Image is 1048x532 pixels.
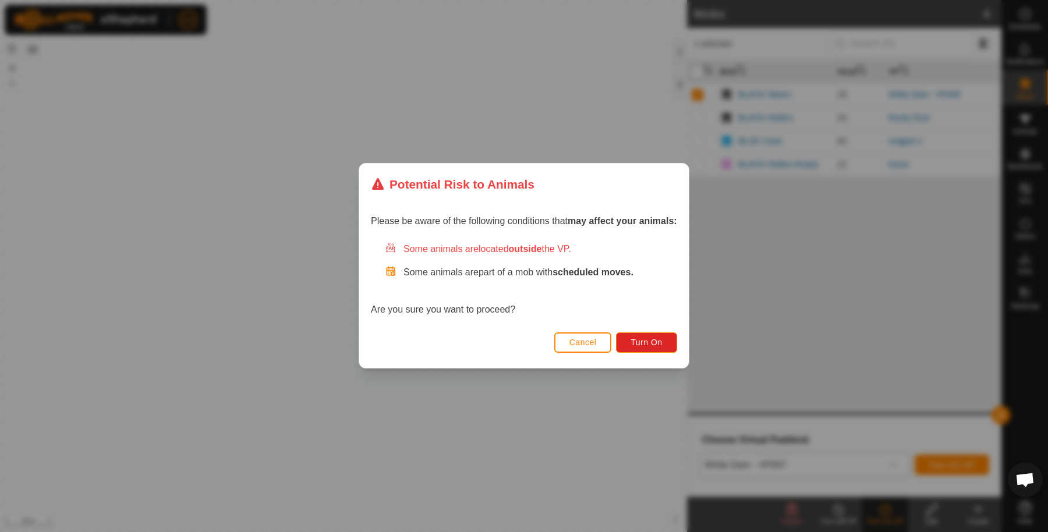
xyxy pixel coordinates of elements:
[554,332,612,353] button: Cancel
[631,338,663,347] span: Turn On
[385,243,677,257] div: Some animals are
[479,268,633,278] span: part of a mob with
[568,217,677,226] strong: may affect your animals:
[509,244,542,254] strong: outside
[403,266,677,280] p: Some animals are
[617,332,677,353] button: Turn On
[569,338,597,347] span: Cancel
[479,244,571,254] span: located the VP.
[371,243,677,317] div: Are you sure you want to proceed?
[371,175,534,193] div: Potential Risk to Animals
[1008,462,1043,497] div: Open chat
[553,268,633,278] strong: scheduled moves.
[371,217,677,226] span: Please be aware of the following conditions that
